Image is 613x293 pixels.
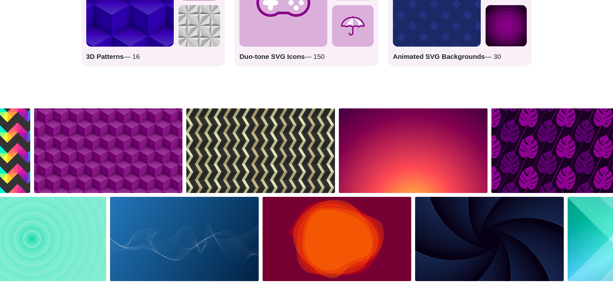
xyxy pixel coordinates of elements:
img: Triangular 3d panels in a pattern [179,5,220,47]
p: — 150 [239,51,374,62]
p: — 30 [393,51,527,62]
strong: 3D Patterns [86,53,124,60]
strong: Duo-tone SVG Icons [239,53,305,60]
strong: Animated SVG Backgrounds [393,53,485,60]
p: — 16 [86,51,220,62]
img: Complex Repeating Stripe Pattern with Depth [184,106,337,195]
img: 3D Cube Repeating Pattern [32,106,185,195]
